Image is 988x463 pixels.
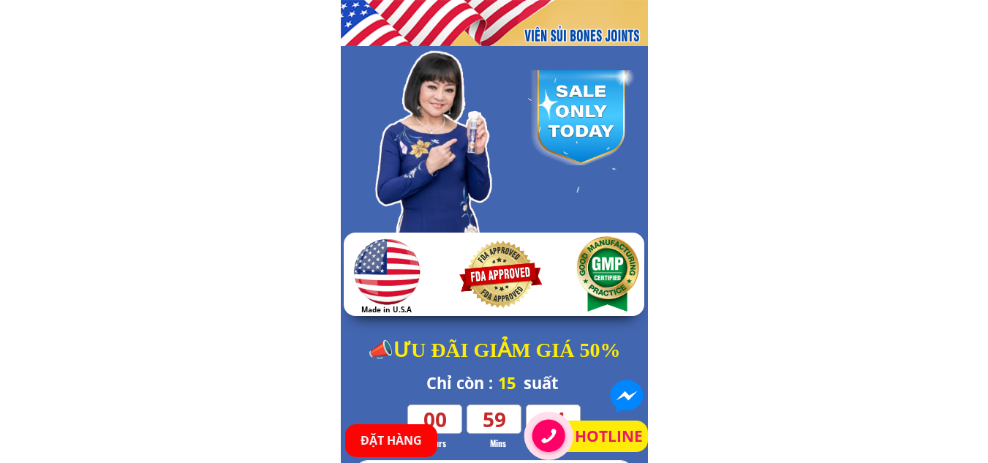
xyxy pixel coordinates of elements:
h3: 📣ƯU ĐÃI GIẢM GIÁ 50% [362,334,627,367]
p: ĐẶT HÀNG [345,424,437,457]
h3: 15 [498,371,530,396]
h3: Made in U.S.A [361,304,414,316]
h3: Chỉ còn : suất [426,371,572,396]
a: HOTLINE [575,424,647,449]
h3: Mins [477,436,520,450]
